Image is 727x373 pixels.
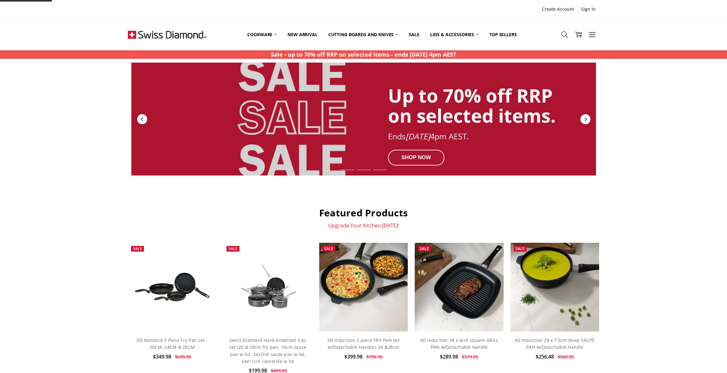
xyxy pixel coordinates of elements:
[538,5,577,14] a: Create Account
[175,354,191,360] span: $699.95
[415,243,503,331] img: XD Induction 28 x 4cm square GRILL PAN w/Detachable Handle
[271,51,456,58] strong: Sale - up to 70% off RRP on selected items - ends [DATE] 4pm AEST
[580,113,591,125] div: Next
[324,246,333,251] span: Sale
[128,19,206,50] img: Free Shipping On Every Order
[372,166,388,174] div: Slide 3 of 7
[223,243,312,331] a: Swiss Diamond Hard Anodised 5 pc set (20 & 28cm fry pan, 16cm sauce pan w lid, 24x7cm saute pan w...
[578,5,599,14] a: Sign In
[558,354,574,360] span: $569.95
[515,337,595,350] a: XD Induction 28 x 7.5cm Deep SAUTE PAN w/Detachable Handle
[484,20,522,48] a: Top Sellers
[425,20,484,48] a: Lids & Accessories
[511,243,599,331] img: XD Induction 28 x 7.5cm Deep SAUTE PAN w/Detachable Handle
[366,354,383,360] span: $799.95
[440,353,458,360] span: $289.98
[242,20,282,48] a: Cookware
[319,243,408,331] img: XD Induction 2 piece FRY PAN set w/Detachable Handles 24 &28cm
[323,20,404,48] a: Cutting boards and knives
[388,150,444,165] div: SHOP NOW
[420,337,499,350] a: XD Induction 28 x 4cm square GRILL PAN w/Detachable Handle
[420,246,429,251] span: Sale
[388,85,556,126] div: Up to 70% off RRP on selected items.
[223,257,312,317] img: Swiss Diamond Hard Anodised 5 pc set (20 & 28cm fry pan, 16cm sauce pan w lid, 24x7cm saute pan w...
[128,207,599,219] h2: Featured Products
[327,337,400,350] a: XD Induction 2 piece FRY PAN set w/Detachable Handles 24 &28cm
[339,166,355,174] div: Slide 1 of 7
[516,246,525,251] span: Sale
[128,265,216,309] img: XD Nonstick 3 Piece Fry Pan set - 20CM, 24CM & 28CM
[128,222,599,229] p: Upgrade Your Kitchen [DATE]!
[153,353,171,360] span: $349.98
[388,132,556,141] div: Ends 4pm AEST.
[403,20,424,48] a: Sale
[344,353,363,360] span: $399.98
[128,243,216,331] a: XD Nonstick 3 Piece Fry Pan set - 20CM, 24CM & 28CM
[133,246,142,251] span: Sale
[131,63,596,175] a: Redirect to https://swissdiamond.com.au/cookware/shop-by-collection/premium-steel-dlx/
[406,131,430,142] em: [DATE]
[355,166,372,174] div: Slide 2 of 7
[536,353,554,360] span: $256.48
[228,246,238,251] span: Sale
[137,337,207,350] a: XD Nonstick 3 Piece Fry Pan set - 20CM, 24CM & 28CM
[282,20,323,48] a: New arrival
[462,354,478,360] span: $579.95
[229,337,307,364] a: Swiss Diamond Hard Anodised 5 pc set (20 & 28cm fry pan, 16cm sauce pan w lid, 24x7cm saute pan w...
[136,113,148,125] div: Previous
